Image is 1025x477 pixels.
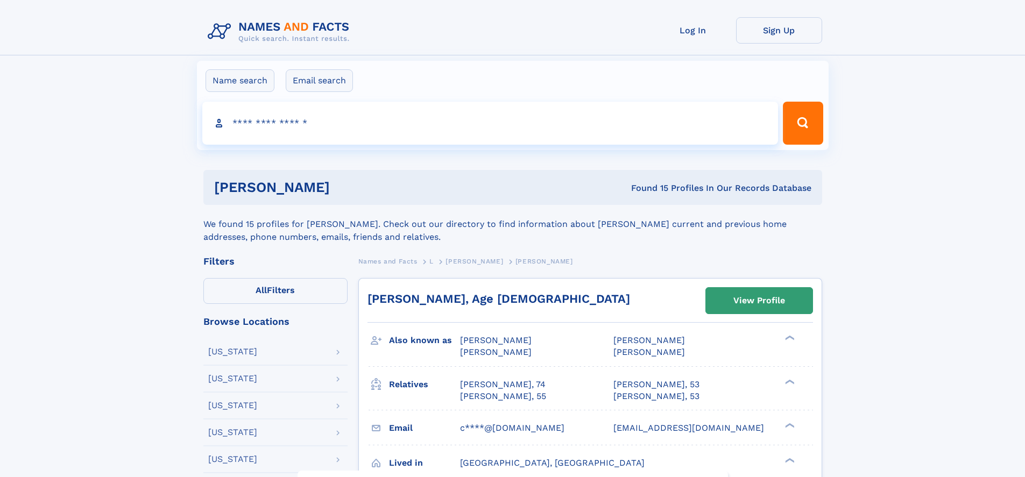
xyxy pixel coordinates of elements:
input: search input [202,102,779,145]
h3: Relatives [389,375,460,394]
h3: Email [389,419,460,437]
span: [PERSON_NAME] [613,347,685,357]
div: [US_STATE] [208,401,257,410]
label: Filters [203,278,348,304]
div: [US_STATE] [208,347,257,356]
span: [PERSON_NAME] [460,347,532,357]
a: [PERSON_NAME], Age [DEMOGRAPHIC_DATA] [367,292,630,305]
div: ❯ [782,334,795,341]
span: [GEOGRAPHIC_DATA], [GEOGRAPHIC_DATA] [460,458,645,468]
a: [PERSON_NAME], 53 [613,390,699,402]
a: Log In [650,17,736,44]
a: [PERSON_NAME], 55 [460,390,546,402]
label: Name search [206,69,274,92]
div: ❯ [782,422,795,429]
img: Logo Names and Facts [203,17,358,46]
button: Search Button [783,102,823,145]
span: All [256,285,267,295]
div: Filters [203,257,348,266]
a: View Profile [706,288,812,314]
span: [EMAIL_ADDRESS][DOMAIN_NAME] [613,423,764,433]
div: ❯ [782,378,795,385]
div: [US_STATE] [208,428,257,437]
label: Email search [286,69,353,92]
span: [PERSON_NAME] [446,258,503,265]
a: Sign Up [736,17,822,44]
span: [PERSON_NAME] [515,258,573,265]
a: Names and Facts [358,254,418,268]
a: [PERSON_NAME] [446,254,503,268]
h3: Lived in [389,454,460,472]
span: [PERSON_NAME] [613,335,685,345]
div: [US_STATE] [208,374,257,383]
div: Browse Locations [203,317,348,326]
div: Found 15 Profiles In Our Records Database [480,182,811,194]
span: L [429,258,434,265]
div: [US_STATE] [208,455,257,464]
div: View Profile [733,288,785,313]
a: L [429,254,434,268]
div: ❯ [782,457,795,464]
a: [PERSON_NAME], 53 [613,379,699,390]
div: We found 15 profiles for [PERSON_NAME]. Check out our directory to find information about [PERSON... [203,205,822,244]
a: [PERSON_NAME], 74 [460,379,546,390]
h1: [PERSON_NAME] [214,181,480,194]
span: [PERSON_NAME] [460,335,532,345]
h3: Also known as [389,331,460,350]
